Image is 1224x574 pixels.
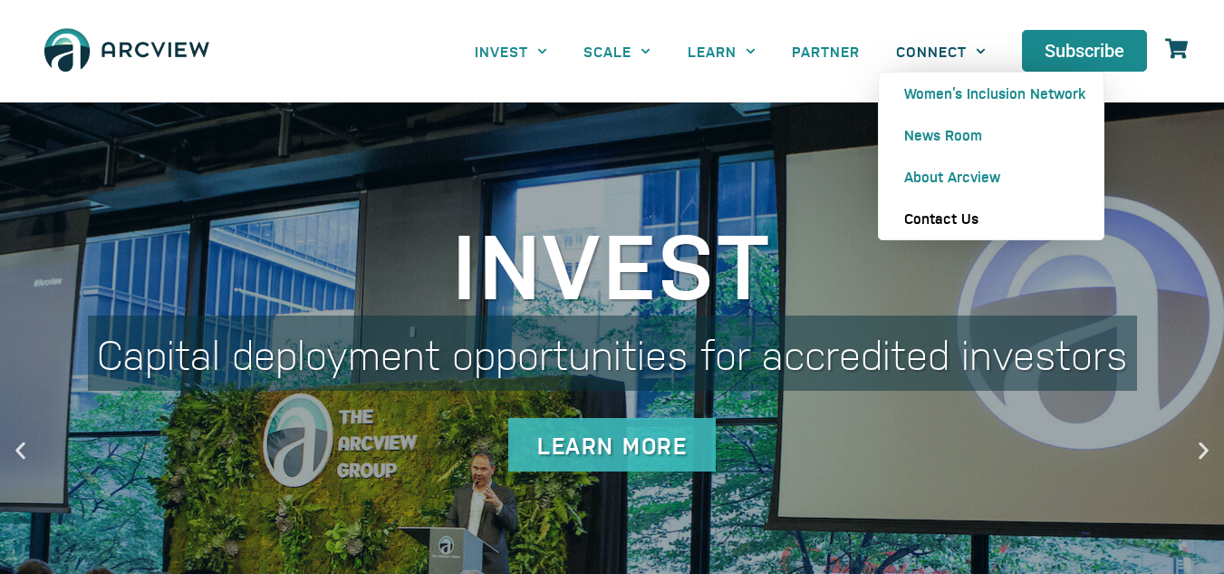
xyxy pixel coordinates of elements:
[1192,439,1215,462] div: Next slide
[508,418,716,472] div: Learn More
[879,73,1104,114] a: Women’s Inclusion Network
[457,31,565,72] a: INVEST
[878,72,1104,240] ul: CONNECT
[774,31,878,72] a: PARTNER
[565,31,669,72] a: SCALE
[1022,30,1147,72] a: Subscribe
[879,156,1104,198] a: About Arcview
[9,439,32,462] div: Previous slide
[879,198,1104,239] a: Contact Us
[670,31,774,72] a: LEARN
[88,216,1137,306] div: Invest
[457,31,1004,72] nav: Menu
[1045,42,1124,60] span: Subscribe
[878,31,1004,72] a: CONNECT
[36,18,217,84] img: The Arcview Group
[88,316,1137,391] div: Capital deployment opportunities for accredited investors
[879,114,1104,156] a: News Room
